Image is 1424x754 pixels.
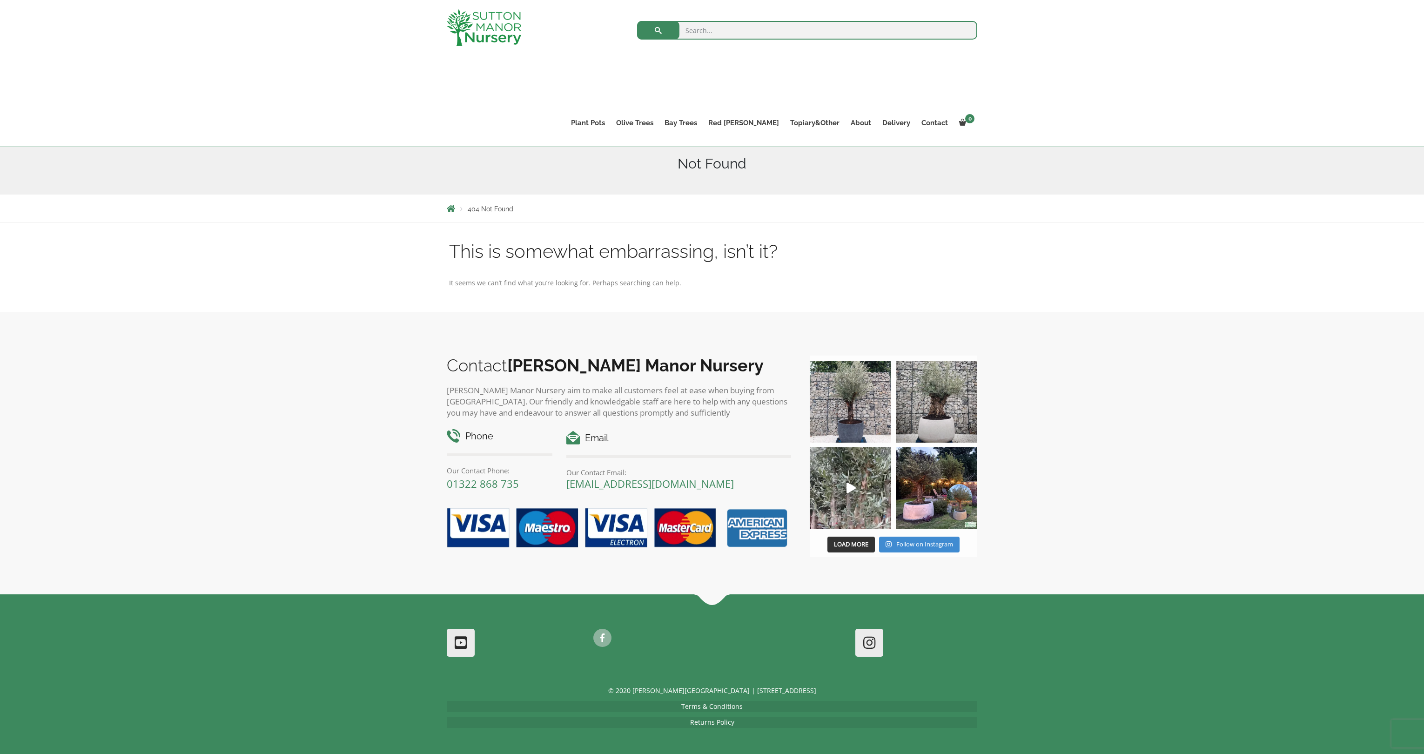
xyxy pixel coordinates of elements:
a: 01322 868 735 [447,477,519,491]
b: [PERSON_NAME] Manor Nursery [507,356,764,375]
h1: Not Found [447,155,977,172]
img: payment-options.png [440,503,791,554]
h2: Contact [447,356,791,375]
input: Search... [637,21,977,40]
a: Plant Pots [565,116,611,129]
svg: Play [846,483,856,493]
p: Our Contact Email: [566,467,791,478]
img: New arrivals Monday morning of beautiful olive trees 🤩🤩 The weather is beautiful this summer, gre... [810,447,891,529]
img: Check out this beauty we potted at our nursery today ❤️‍🔥 A huge, ancient gnarled Olive tree plan... [896,361,977,443]
a: Topiary&Other [785,116,845,129]
a: Instagram Follow on Instagram [879,537,960,552]
img: “The poetry of nature is never dead” 🪴🫒 A stunning beautiful customer photo has been sent into us... [896,447,977,529]
span: Load More [834,540,868,548]
p: It seems we can’t find what you’re looking for. Perhaps searching can help. [449,277,975,289]
h1: This is somewhat embarrassing, isn’t it? [449,242,975,261]
h4: Phone [447,429,552,444]
button: Load More [827,537,875,552]
span: Follow on Instagram [896,540,953,548]
a: 0 [954,116,977,129]
span: 0 [965,114,974,123]
a: Bay Trees [659,116,703,129]
svg: Instagram [886,541,892,548]
nav: Breadcrumbs [447,205,977,212]
a: Play [810,447,891,529]
a: Returns Policy [690,718,734,727]
h4: Email [566,431,791,445]
a: Terms & Conditions [681,702,743,711]
p: Our Contact Phone: [447,465,552,476]
a: Contact [916,116,954,129]
a: [EMAIL_ADDRESS][DOMAIN_NAME] [566,477,734,491]
a: Delivery [877,116,916,129]
a: Olive Trees [611,116,659,129]
a: Red [PERSON_NAME] [703,116,785,129]
a: About [845,116,877,129]
img: logo [447,9,521,46]
span: 404 Not Found [468,205,513,213]
p: © 2020 [PERSON_NAME][GEOGRAPHIC_DATA] | [STREET_ADDRESS] [447,685,977,696]
p: [PERSON_NAME] Manor Nursery aim to make all customers feel at ease when buying from [GEOGRAPHIC_D... [447,385,791,418]
img: A beautiful multi-stem Spanish Olive tree potted in our luxurious fibre clay pots 😍😍 [810,361,891,443]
